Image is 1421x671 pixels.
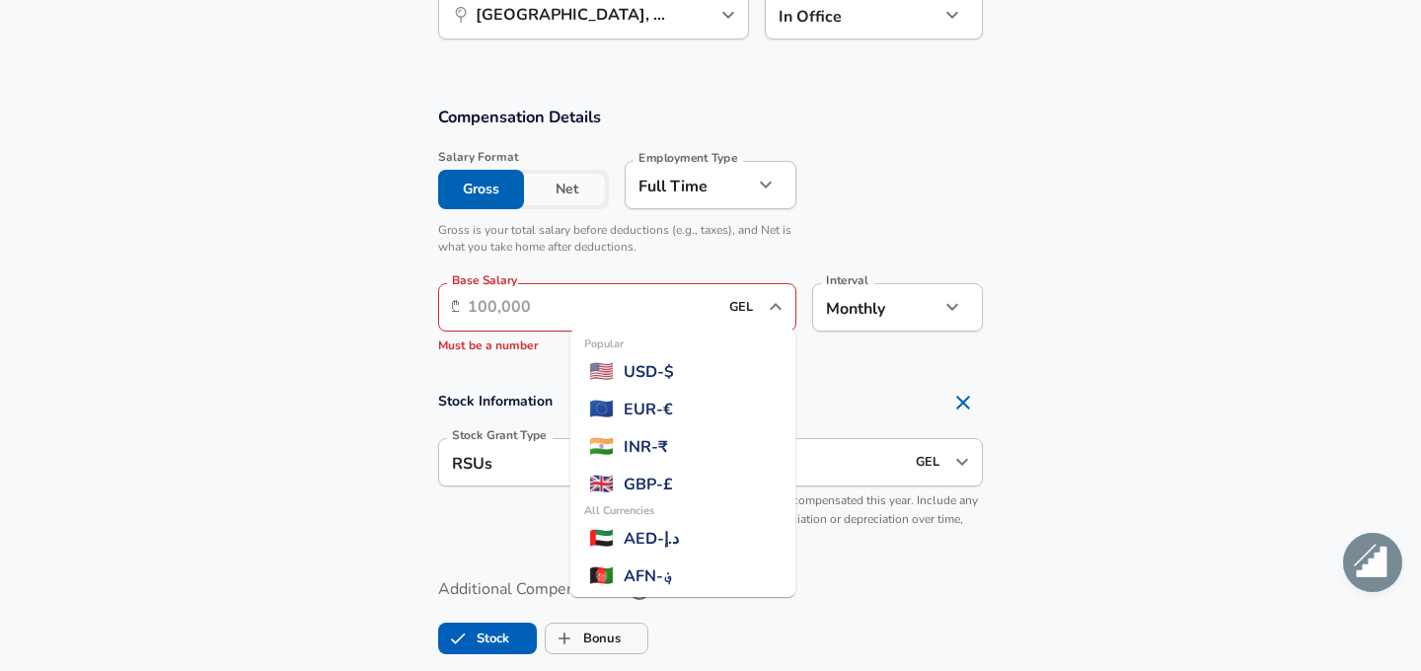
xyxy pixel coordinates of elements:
label: Stock Grant Type [452,429,547,441]
label: Interval [826,274,868,286]
div: Full Time [625,161,752,209]
button: Close [762,293,789,321]
span: Stock [439,620,477,657]
span: GBP - £ [624,473,673,496]
span: Bonus [546,620,583,657]
span: Must be a number [438,337,539,353]
div: Открытый чат [1343,533,1402,592]
span: Popular [584,336,624,353]
button: Open [714,1,742,29]
h3: Compensation Details [438,106,983,128]
label: Bonus [546,620,621,657]
span: 🇦🇫 [589,561,614,591]
span: How much in stock will you be compensated this year. Include any overlapping stock grants, apprec... [625,492,978,548]
button: StockStock [438,623,537,654]
div: RSUs [438,438,565,486]
span: 🇬🇧 [589,470,614,499]
span: 🇪🇺 [589,395,614,424]
label: Stock [439,620,509,657]
span: INR - ₹ [624,435,668,459]
label: Employment Type [638,152,738,164]
span: Salary Format [438,149,609,166]
div: Monthly [812,283,939,332]
button: Remove Section [943,383,983,422]
button: Open [948,448,976,476]
input: USD [910,447,949,478]
span: 🇮🇳 [589,432,614,462]
label: Base Salary [452,274,517,286]
span: 🇺🇸 [589,357,614,387]
span: EUR - € [624,398,673,421]
span: All Currencies [584,503,654,520]
span: USD - $ [624,360,674,384]
h4: Stock Information [438,383,983,422]
button: Net [524,170,610,209]
label: Additional Compensation [438,573,983,607]
input: USD [723,292,763,323]
input: 100,000 [468,283,717,332]
span: AED - د.إ [624,527,679,551]
span: AFN - ؋ [624,564,673,588]
button: BonusBonus [545,623,648,654]
p: Gross is your total salary before deductions (e.g., taxes), and Net is what you take home after d... [438,222,796,256]
span: 🇦🇪 [589,524,614,554]
button: Gross [438,170,524,209]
